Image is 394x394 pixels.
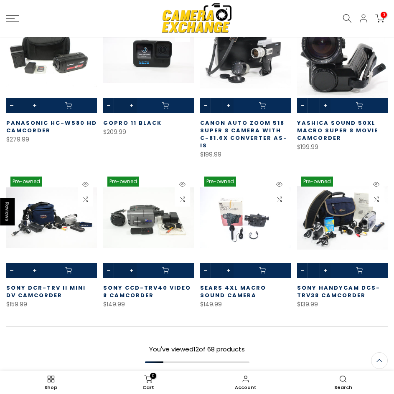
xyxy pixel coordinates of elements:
a: GoPro 11 Black [103,119,162,127]
a: Back to the top [371,352,388,369]
div: $199.99 [297,142,388,152]
span: Account [201,385,290,390]
div: $159.99 [6,299,97,310]
span: 0 [150,373,156,379]
div: $149.99 [200,299,291,310]
span: Cart [104,385,193,390]
a: Search [295,373,392,392]
span: You've viewed of 68 products [149,345,245,354]
a: Sony DCR-TRV II Mini DV Camcorder [6,284,86,299]
div: $209.99 [103,127,194,137]
div: $149.99 [103,299,194,310]
span: 0 [381,12,387,18]
span: Search [299,385,388,390]
a: Sony Handycam DCS-TRV38 Camcorder [297,284,380,299]
a: Sony CCD-TRV40 Video 8 Camcorder [103,284,191,299]
a: Canon Auto Zoom 518 Super 8 Camera with C-81.6X Converter AS-IS [200,119,287,149]
a: Account [197,373,295,392]
span: 12 [193,345,199,354]
a: Sears 4XL Macro Sound Camera [200,284,266,299]
div: $199.99 [200,149,291,160]
a: 0 [375,14,384,23]
a: Shop [2,373,99,392]
a: 0 Cart [99,373,197,392]
div: $139.99 [297,299,388,310]
div: $279.99 [6,134,97,145]
a: Panasonic HC-W580 HD Camcorder [6,119,97,134]
span: Shop [6,385,95,390]
a: Yashica Sound 50XL Macro Super 8 Movie Camcorder [297,119,378,142]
